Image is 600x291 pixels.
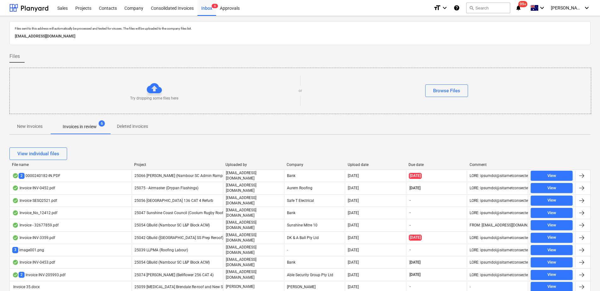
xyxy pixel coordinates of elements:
span: 25054 QBuild (Nambour SC L&P Block ACM) [134,260,210,265]
div: Uploaded by [226,163,282,167]
button: View individual files [9,147,67,160]
button: Search [466,3,510,13]
p: [EMAIL_ADDRESS][DOMAIN_NAME] [226,232,282,243]
div: Company [287,163,343,167]
span: 99+ [518,1,528,7]
div: View [547,222,556,229]
i: keyboard_arrow_down [538,4,546,12]
p: [PERSON_NAME] [226,284,254,289]
div: Bank [284,257,345,268]
span: 25074 Keyton (Bellflower 256 CAT 4) [134,273,214,277]
span: 25047 Sunshine Coast Council (Coolum Rugby Roofing) [134,211,230,215]
div: Invoice INV-0452.pdf [12,185,55,191]
div: Safe T Electrical [284,195,345,206]
div: View [547,259,556,266]
div: - [470,285,471,289]
span: 25039 LLPMA (Roofing Labour) [134,248,188,252]
button: View [531,208,573,218]
button: View [531,233,573,243]
div: View [547,271,556,278]
div: [DATE] [348,273,359,277]
div: Due date [409,163,465,167]
div: OCR finished [12,235,19,240]
div: Bank [284,208,345,218]
div: Try dropping some files hereorBrowse Files [9,68,591,114]
button: View [531,270,573,280]
span: 25056 Chancellor Park 136 CAT 4 Refurb [134,198,213,203]
div: View [547,197,556,204]
div: Upload date [348,163,404,167]
div: Comment [470,163,526,167]
span: - [409,247,411,253]
button: View [531,183,573,193]
div: OCR finished [12,272,19,277]
div: View [547,234,556,241]
div: OCR finished [12,260,19,265]
div: OCR finished [12,173,19,178]
div: View [547,247,556,254]
div: image001.png [12,247,44,253]
div: - [284,245,345,255]
div: Invoice 35.docx [12,285,40,289]
span: [DATE] [409,272,421,277]
span: 25054 QBuild (Nambour SC L&P Block ACM) [134,223,210,227]
span: search [469,5,474,10]
span: [DATE] [409,235,422,241]
p: [EMAIL_ADDRESS][DOMAIN_NAME] [226,257,282,268]
span: - [409,210,411,215]
p: [EMAIL_ADDRESS][DOMAIN_NAME] [226,220,282,231]
p: [EMAIL_ADDRESS][DOMAIN_NAME] [226,269,282,280]
span: [PERSON_NAME] [551,5,582,10]
div: File name [12,163,129,167]
div: [DATE] [348,236,359,240]
iframe: Chat Widget [569,261,600,291]
p: Files sent to this address will automatically be processed and tested for viruses. The files will... [15,26,585,31]
span: 25075 - Airmaster (Drypan Flashings) [134,186,198,190]
div: OCR finished [12,185,19,191]
div: Invoice INV-205993.pdf [12,272,66,278]
div: 0000240182-IN.PDF [12,173,60,179]
div: DK & A Ball Pty Ltd [284,232,345,243]
p: New invoices [17,123,43,130]
p: or [299,88,302,94]
div: OCR finished [12,210,19,215]
span: 25059 Iplex Brendale Re-roof and New Shed [134,285,229,289]
p: [EMAIL_ADDRESS][DOMAIN_NAME] [226,195,282,206]
p: [EMAIL_ADDRESS][DOMAIN_NAME] [226,208,282,218]
span: 2 [19,272,25,278]
p: Invoices in review [63,123,97,130]
p: [EMAIL_ADDRESS][DOMAIN_NAME] [226,170,282,181]
span: [DATE] [409,173,422,179]
button: View [531,171,573,181]
div: [DATE] [348,248,359,252]
span: 25066 Thomson Ruiz (Nambour SC Admin Ramps) [134,174,226,178]
div: [DATE] [348,260,359,265]
span: - [409,198,411,203]
div: Bank [284,170,345,181]
p: [EMAIL_ADDRESS][DOMAIN_NAME] [15,33,585,40]
p: [EMAIL_ADDRESS][DOMAIN_NAME] [226,183,282,193]
span: [DATE] [409,185,421,191]
i: keyboard_arrow_down [441,4,449,12]
span: 6 [212,4,218,8]
button: View [531,257,573,267]
div: OCR finished [12,198,19,203]
div: Aurem Roofing [284,183,345,193]
span: 3 [12,247,18,253]
div: Invoice_No_12412.pdf [12,210,57,215]
i: format_size [433,4,441,12]
div: View [547,172,556,180]
span: - [409,284,411,289]
div: [DATE] [348,174,359,178]
div: View [547,283,556,290]
div: View [547,209,556,217]
span: - [409,223,411,228]
div: [DATE] [348,285,359,289]
span: 6 [99,120,105,127]
i: keyboard_arrow_down [583,4,591,12]
div: Sunshine Mitre 10 [284,220,345,231]
div: [DATE] [348,186,359,190]
div: [DATE] [348,211,359,215]
p: Deleted invoices [117,123,148,130]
